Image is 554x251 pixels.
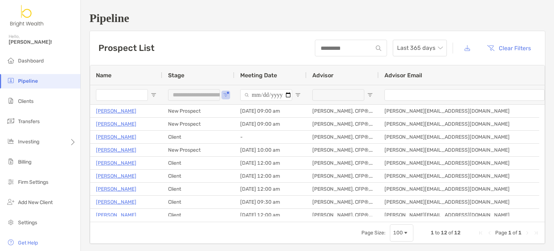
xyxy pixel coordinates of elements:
button: Open Filter Menu [295,92,301,98]
span: Advisor [312,72,334,79]
div: Client [162,183,234,195]
a: [PERSON_NAME] [96,185,136,194]
div: 100 [393,230,403,236]
div: [PERSON_NAME], CFP®, ChFC®, CLU® [307,157,379,169]
span: Add New Client [18,199,53,205]
div: [PERSON_NAME], CFP®, ChFC®, CLU® [307,170,379,182]
img: transfers icon [6,117,15,125]
span: 12 [441,230,447,236]
span: Meeting Date [240,72,277,79]
div: [PERSON_NAME], CFP®, ChFC®, CLU® [307,144,379,156]
input: Advisor Email Filter Input [384,89,545,101]
div: [DATE] 09:00 am [234,105,307,117]
div: Page Size: [361,230,386,236]
img: billing icon [6,157,15,166]
span: [PERSON_NAME]! [9,39,76,45]
img: investing icon [6,137,15,146]
span: Page [495,230,507,236]
div: [PERSON_NAME], CFP®, ChFC®, CLU® [307,131,379,143]
span: Stage [168,72,184,79]
div: Client [162,196,234,208]
span: Get Help [18,240,38,246]
img: settings icon [6,218,15,226]
a: [PERSON_NAME] [96,146,136,155]
div: Client [162,157,234,169]
button: Open Filter Menu [367,92,373,98]
img: clients icon [6,96,15,105]
h3: Prospect List [98,43,154,53]
div: First Page [478,230,484,236]
span: Investing [18,139,39,145]
a: [PERSON_NAME] [96,133,136,142]
div: Last Page [533,230,539,236]
div: [DATE] 09:30 am [234,196,307,208]
a: [PERSON_NAME] [96,172,136,181]
div: [DATE] 12:00 am [234,209,307,221]
a: [PERSON_NAME] [96,198,136,207]
img: dashboard icon [6,56,15,65]
span: Clients [18,98,34,104]
a: [PERSON_NAME] [96,120,136,129]
div: New Prospect [162,144,234,156]
div: New Prospect [162,105,234,117]
span: Pipeline [18,78,38,84]
div: Client [162,131,234,143]
a: [PERSON_NAME] [96,211,136,220]
span: Name [96,72,111,79]
span: 1 [518,230,522,236]
span: Firm Settings [18,179,48,185]
button: Open Filter Menu [223,92,229,98]
div: [DATE] 09:00 am [234,118,307,130]
span: Transfers [18,118,40,125]
div: Client [162,170,234,182]
div: New Prospect [162,118,234,130]
div: [DATE] 12:00 am [234,157,307,169]
div: - [234,131,307,143]
img: add_new_client icon [6,198,15,206]
div: Client [162,209,234,221]
h1: Pipeline [89,12,545,25]
div: [PERSON_NAME], CFP®, ChFC®, CLU® [307,105,379,117]
div: [PERSON_NAME], CFP®, ChFC®, CLU® [307,118,379,130]
input: Meeting Date Filter Input [240,89,292,101]
img: input icon [376,46,381,51]
div: [DATE] 12:00 am [234,183,307,195]
span: of [448,230,453,236]
div: [DATE] 10:00 am [234,144,307,156]
img: Zoe Logo [9,3,45,29]
div: Next Page [524,230,530,236]
div: [DATE] 12:00 am [234,170,307,182]
button: Clear Filters [482,40,536,56]
img: firm-settings icon [6,177,15,186]
a: [PERSON_NAME] [96,107,136,116]
div: [PERSON_NAME], CFP®, ChFC®, CLU® [307,183,379,195]
div: [PERSON_NAME], CFP®, ChFC®, CLU® [307,196,379,208]
span: Settings [18,220,37,226]
button: Open Filter Menu [151,92,157,98]
span: Dashboard [18,58,44,64]
span: 1 [431,230,434,236]
span: 12 [454,230,461,236]
img: pipeline icon [6,76,15,85]
img: get-help icon [6,238,15,247]
span: Billing [18,159,31,165]
span: of [513,230,517,236]
div: Previous Page [487,230,492,236]
div: Page Size [390,224,413,242]
div: [PERSON_NAME], CFP®, ChFC®, CLU® [307,209,379,221]
span: 1 [508,230,511,236]
span: to [435,230,440,236]
input: Name Filter Input [96,89,148,101]
span: Last 365 days [397,40,443,56]
a: [PERSON_NAME] [96,159,136,168]
span: Advisor Email [384,72,422,79]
